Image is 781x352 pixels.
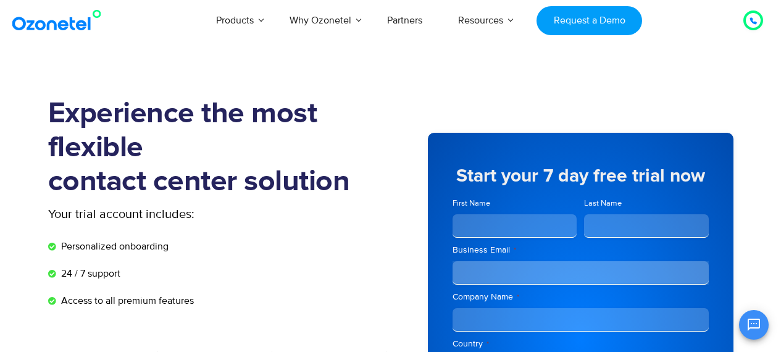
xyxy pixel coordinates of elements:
[58,239,169,254] span: Personalized onboarding
[453,167,709,185] h5: Start your 7 day free trial now
[58,293,194,308] span: Access to all premium features
[48,205,298,224] p: Your trial account includes:
[584,198,709,209] label: Last Name
[537,6,642,35] a: Request a Demo
[453,291,709,303] label: Company Name
[48,97,391,199] h1: Experience the most flexible contact center solution
[739,310,769,340] button: Open chat
[453,338,709,350] label: Country
[453,198,577,209] label: First Name
[58,266,120,281] span: 24 / 7 support
[453,244,709,256] label: Business Email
